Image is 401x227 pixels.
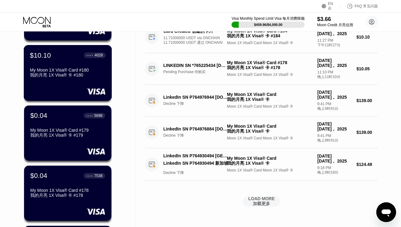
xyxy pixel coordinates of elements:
span: [DATE]， 2025 [317,31,347,36]
div: LINKEDIN SN *765225434 [DOMAIN_NAME][URL] IEPending Purchase 待购买My Moon 1X Visa® Card #178 我的月亮 1... [145,53,378,85]
div: My Moon 1X Visa® Card #178 [227,60,312,71]
span: 我的月亮 1X Visa® 卡 #178 [227,65,280,70]
div: My Moon 1X Visa® Card [227,124,312,134]
div: $459.96 / $4,000.00 [254,23,282,27]
div: LOAD MORE 加载更多 [145,196,378,207]
span: [DATE]， 2025 [317,95,347,100]
div: FAQ 常见问题 [340,3,378,9]
span: 晚上11时10分 [317,75,340,79]
div: My Moon 1X Visa® Card #180 [30,68,106,78]
span: 我的月亮 1X Visa® 卡 #180 [30,72,83,77]
span: LinkedIn SN P764930494 新加坡新加坡 [163,161,241,166]
span: [DATE]， 2025 [317,159,347,163]
span: 我的月亮 1X Visa® 卡 #179 [30,133,83,138]
div: Moon 1X Visa® Card [227,40,312,46]
div: EN 在 [322,3,340,9]
span: Visa 每月消费限额 [274,16,305,21]
div: $10.05 [357,66,378,71]
iframe: 启动消息传送窗口的按钮 [376,202,396,222]
div: $3.66Moon Credit 月亮信用 [317,16,353,28]
div: Moon 1X Visa® Card [227,72,312,77]
span: 月亮信用 [338,23,353,27]
div: LOAD MORE [246,196,277,207]
div: EN [328,2,333,11]
span: 下降 [177,133,184,138]
div: 9:18 PM [317,166,352,175]
span: Moon 1X Visa® 卡 [263,136,293,140]
div: [DATE] [317,90,352,100]
span: 我的月亮 1X Visa® 卡 [227,161,269,166]
div: $10.10● ● ● ● 4028My Moon 1X Visa® Card #180 我的月亮 1X Visa® 卡 #180 [24,45,111,101]
div: LinkedIn SN P764976944 [DOMAIN_NAME] IE [163,95,228,100]
span: Moon 1X Visa® 卡 [263,72,293,77]
span: 在 [328,6,332,10]
span: [DATE]， 2025 [317,126,347,131]
div: LINKEDIN SN *765225434 [DOMAIN_NAME][URL] IE [163,63,228,68]
div: Visa Monthly Spend Limit [232,16,305,21]
span: 我的月亮 1X Visa® 卡 [227,97,269,102]
div: Visa Monthly Spend Limit Visa 每月消费限额$459.96/$4,000.00 [232,16,305,28]
div: Decline [163,133,232,138]
div: $139.00 [357,130,378,135]
div: $0.04 [30,172,47,180]
div: Moon Credit [317,23,353,28]
div: [DATE] [317,58,352,68]
div: 11.71000000 USDT via ONCHAIN [163,36,232,45]
div: FAQ [355,4,378,9]
span: 待购买 [194,70,206,74]
div: 7538 [94,174,102,178]
span: 我的月亮 1X Visa® 卡 [227,129,269,134]
div: Moon 1X Visa® Card [227,136,312,141]
div: [DATE] [317,26,352,37]
div: Moon 1X Visa® Card [227,104,312,109]
div: ● ● ● ● [86,175,93,177]
div: 11:10 PM [317,70,352,80]
div: LinkedIn SN P764976884 [DOMAIN_NAME] IEDecline 下降My Moon 1X Visa® Card 我的月亮 1X Visa® 卡Moon 1X Vis... [145,117,378,148]
span: 我的月亮 1X Visa® 卡 #184 [227,33,280,38]
div: $0.04 [30,112,47,120]
div: 11:27 PM [317,38,352,48]
div: ● ● ● ● [86,115,93,117]
div: Card Created 创建的卡片11.71000000 USDT via ONCHAIN 11.71000000 USDT 通过 ONCHAINMy Moon 1X Visa® Card #... [145,21,378,53]
span: 下降 [177,171,184,175]
div: 9:41 PM [317,102,352,111]
span: 晚上9时18分 [317,170,338,175]
div: 5698 [94,113,102,118]
div: My Moon 1X Visa® Card [227,156,312,166]
span: Moon 1X Visa® 卡 [263,168,293,172]
span: 常见问题 [363,4,378,8]
span: 晚上9时41分 [317,106,338,111]
div: LinkedIn SN P764976884 [DOMAIN_NAME] IE [163,126,228,131]
div: $10.10 [357,35,378,39]
div: [DATE] [317,154,352,164]
div: ● ● ● ● [87,54,94,56]
div: Decline [163,101,232,106]
div: Pending Purchase [163,69,232,75]
div: My Moon 1X Visa® Card #179 [30,128,105,138]
span: 下降 [177,101,184,106]
span: [DATE]， 2025 [317,63,347,68]
span: 我的月亮 1X Visa® 卡 #178 [30,193,83,198]
span: 加载更多 [253,201,270,206]
div: $3.66 [317,16,353,23]
div: LinkedIn SN P764930494 [GEOGRAPHIC_DATA] [163,153,228,169]
div: Card Created [163,29,228,34]
div: $0.04● ● ● ● 5698My Moon 1X Visa® Card #179 我的月亮 1X Visa® 卡 #179 [24,105,111,161]
div: Decline [163,170,232,175]
div: 9:41 PM [317,134,352,143]
span: Moon 1X Visa® 卡 [263,104,293,109]
div: $10.10 [30,51,51,59]
div: $0.04● ● ● ● 7538My Moon 1X Visa® Card #178 我的月亮 1X Visa® 卡 #178 [24,166,111,221]
div: My Moon 1X Visa® Card #184 [227,28,312,39]
span: 下午11时27分 [317,43,340,47]
span: Moon 1X Visa® 卡 [263,41,293,45]
div: [DATE] [317,122,352,132]
div: My Moon 1X Visa® Card [227,92,312,102]
div: LinkedIn SN P764930494 [GEOGRAPHIC_DATA]LinkedIn SN P764930494 新加坡新加坡Decline 下降My Moon 1X Visa® C... [145,148,378,181]
div: Moon 1X Visa® Card [227,168,312,173]
span: 晚上9时41分 [317,138,338,142]
div: LinkedIn SN P764976944 [DOMAIN_NAME] IEDecline 下降My Moon 1X Visa® Card 我的月亮 1X Visa® 卡Moon 1X Vis... [145,85,378,117]
div: $124.49 [357,162,378,167]
span: 11.71000000 USDT 通过 ONCHAIN [163,40,223,45]
div: My Moon 1X Visa® Card #178 [30,188,105,198]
